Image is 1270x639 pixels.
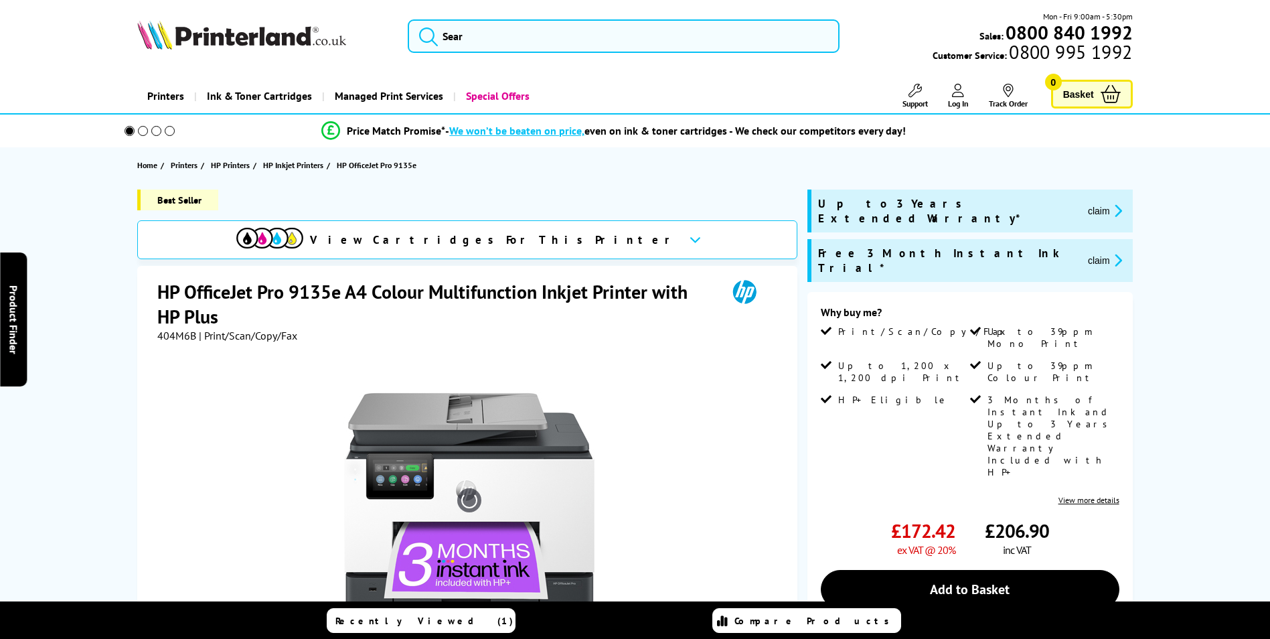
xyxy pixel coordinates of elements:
a: Home [137,158,161,172]
span: Up to 39ppm Mono Print [987,326,1116,350]
a: Compare Products [712,608,901,633]
a: Special Offers [453,79,540,113]
span: We won’t be beaten on price, [449,124,584,137]
span: 3 Months of Instant Ink and Up to 3 Years Extended Warranty Included with HP+ [987,394,1116,478]
span: HP+ Eligible [838,394,949,406]
span: Customer Service: [933,46,1132,62]
span: Support [902,98,928,109]
a: Support [902,84,928,109]
img: HP [714,279,775,304]
span: 0800 995 1992 [1007,46,1132,58]
span: Printers [171,158,197,172]
img: HP OfficeJet Pro 9135e [338,369,601,632]
span: Up to 3 Years Extended Warranty* [818,196,1077,226]
span: HP Printers [211,158,250,172]
span: Best Seller [137,190,218,210]
span: Home [137,158,157,172]
a: 0800 840 1992 [1004,26,1133,39]
span: Basket [1063,85,1094,103]
b: 0800 840 1992 [1006,20,1133,45]
span: Free 3 Month Instant Ink Trial* [818,246,1077,275]
span: inc VAT [1003,543,1031,557]
span: £172.42 [891,518,955,543]
span: Log In [948,98,969,109]
a: Log In [948,84,969,109]
span: 0 [1045,74,1062,90]
a: Add to Basket [821,570,1119,609]
a: Printers [137,79,194,113]
a: Printerland Logo [137,20,391,52]
a: Managed Print Services [322,79,453,113]
img: cmyk-icon.svg [236,228,303,248]
a: Ink & Toner Cartridges [194,79,322,113]
a: Basket 0 [1051,80,1133,109]
button: promo-description [1084,253,1126,268]
a: HP Inkjet Printers [263,158,327,172]
span: View Cartridges For This Printer [310,232,678,247]
span: Mon - Fri 9:00am - 5:30pm [1043,10,1133,23]
button: promo-description [1084,203,1126,218]
span: Ink & Toner Cartridges [207,79,312,113]
div: - even on ink & toner cartridges - We check our competitors every day! [445,124,906,137]
span: Product Finder [7,285,20,354]
span: HP Inkjet Printers [263,158,323,172]
h1: HP OfficeJet Pro 9135e A4 Colour Multifunction Inkjet Printer with HP Plus [157,279,714,329]
span: Price Match Promise* [347,124,445,137]
span: Up to 1,200 x 1,200 dpi Print [838,360,967,384]
span: | Print/Scan/Copy/Fax [199,329,297,342]
span: HP OfficeJet Pro 9135e [337,160,416,170]
input: Sear [408,19,840,53]
span: Compare Products [734,615,896,627]
span: Recently Viewed (1) [335,615,513,627]
span: 404M6B [157,329,196,342]
div: Why buy me? [821,305,1119,326]
span: ex VAT @ 20% [897,543,955,557]
a: Recently Viewed (1) [327,608,515,633]
span: Sales: [979,29,1004,42]
li: modal_Promise [106,119,1122,143]
span: £206.90 [985,518,1049,543]
a: View more details [1058,495,1119,505]
span: Print/Scan/Copy/Fax [838,326,1010,338]
span: Up to 39ppm Colour Print [987,360,1116,384]
a: HP Printers [211,158,253,172]
a: Printers [171,158,201,172]
img: Printerland Logo [137,20,346,50]
a: Track Order [989,84,1028,109]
